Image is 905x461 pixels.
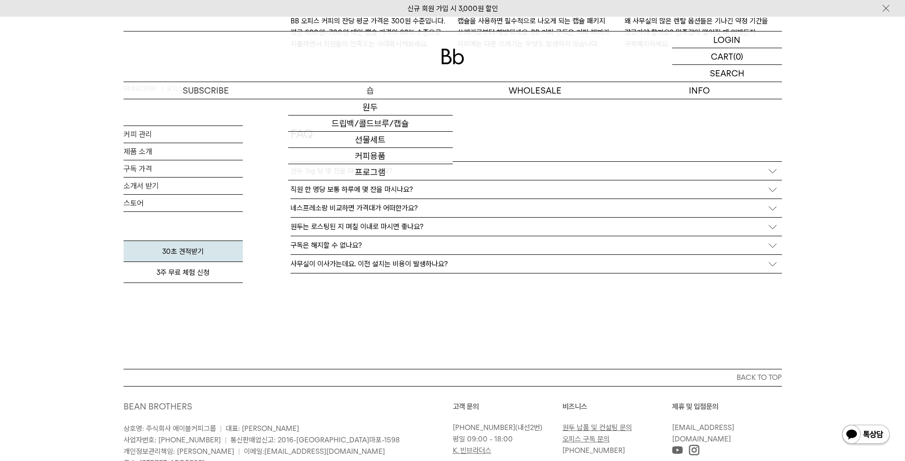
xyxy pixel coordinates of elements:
a: 30초 견적받기 [124,241,243,262]
p: 원두는 로스팅된 지 며칠 이내로 마시면 좋나요? [291,222,424,231]
a: [PHONE_NUMBER] [562,446,625,455]
a: [EMAIL_ADDRESS][DOMAIN_NAME] [672,423,734,443]
a: 스토어 [124,195,243,211]
p: 직원 한 명당 보통 하루에 몇 잔을 마시나요? [291,185,413,194]
span: | [220,424,222,433]
img: 카카오톡 채널 1:1 채팅 버튼 [841,424,891,447]
a: 신규 회원 가입 시 3,000원 할인 [407,4,498,13]
p: 고객 문의 [453,401,562,412]
span: 사업자번호: [PHONE_NUMBER] [124,436,221,444]
p: 구독은 해지할 수 없나요? [291,241,362,250]
span: | [225,436,227,444]
p: 평일 09:00 - 18:00 [453,433,558,445]
p: LOGIN [713,31,740,48]
p: SEARCH [710,65,744,82]
a: [PHONE_NUMBER] [453,423,515,432]
p: 제휴 및 입점문의 [672,401,782,412]
a: 커피 관리 [124,126,243,143]
p: (0) [733,48,743,64]
a: 원두 [288,99,453,115]
a: 구독 가격 [124,160,243,177]
a: 3주 무료 체험 신청 [124,262,243,283]
p: (내선2번) [453,422,558,433]
span: 이메일: [244,447,385,456]
img: 로고 [441,49,464,64]
a: 선물세트 [288,132,453,148]
h2: FAQ [291,126,782,162]
span: 통신판매업신고: 2016-[GEOGRAPHIC_DATA]마포-1598 [230,436,400,444]
p: WHOLESALE [453,82,617,99]
a: 원두 납품 및 컨설팅 문의 [562,423,632,432]
a: 소개서 받기 [124,178,243,194]
span: 상호명: 주식회사 에이블커피그룹 [124,424,216,433]
p: INFO [617,82,782,99]
a: SUBSCRIBE [124,82,288,99]
a: K. 빈브라더스 [453,446,491,455]
a: 오피스 구독 문의 [562,435,610,443]
a: [EMAIL_ADDRESS][DOMAIN_NAME] [264,447,385,456]
p: CART [711,48,733,64]
span: 대표: [PERSON_NAME] [226,424,299,433]
span: 개인정보관리책임: [PERSON_NAME] [124,447,234,456]
a: LOGIN [672,31,782,48]
a: CART (0) [672,48,782,65]
a: 숍 [288,82,453,99]
p: 네스프레소랑 비교하면 가격대가 어떠한가요? [291,204,418,212]
p: 비즈니스 [562,401,672,412]
a: BEAN BROTHERS [124,401,192,411]
span: | [238,447,240,456]
a: 커피용품 [288,148,453,164]
a: 드립백/콜드브루/캡슐 [288,115,453,132]
a: 프로그램 [288,164,453,180]
p: 사무실이 이사가는데요. 이전 설치는 비용이 발생하나요? [291,260,448,268]
button: BACK TO TOP [124,369,782,386]
a: 제품 소개 [124,143,243,160]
